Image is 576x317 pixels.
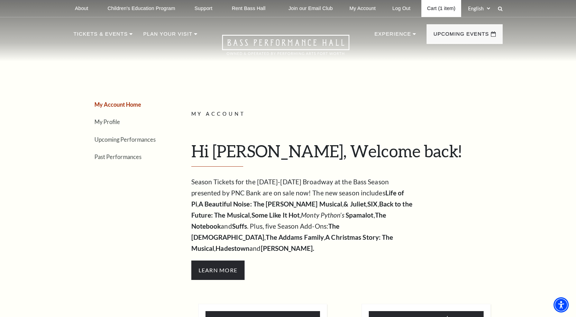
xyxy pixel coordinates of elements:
p: Plan Your Visit [143,30,192,42]
p: About [75,6,88,11]
h1: Hi [PERSON_NAME], Welcome back! [191,141,497,167]
strong: A Christmas Story: The Musical [191,233,393,252]
select: Select: [467,5,491,12]
strong: The [DEMOGRAPHIC_DATA] [191,222,340,241]
p: Support [194,6,212,11]
strong: Hadestown [216,244,249,252]
p: Rent Bass Hall [232,6,266,11]
strong: The Notebook [191,211,386,230]
strong: A Beautiful Noise: The [PERSON_NAME] Musical [199,200,342,208]
span: Learn More [191,261,245,280]
strong: Suffs [232,222,247,230]
strong: Back to the Future: The Musical [191,200,412,219]
a: Hamilton Learn More [191,266,245,274]
a: Open this option [197,35,374,61]
p: Children's Education Program [108,6,175,11]
p: Season Tickets for the [DATE]-[DATE] Broadway at the Bass Season presented by PNC Bank are on sal... [191,176,416,254]
strong: & Juliet [344,200,366,208]
p: Experience [374,30,411,42]
a: Past Performances [94,153,141,160]
strong: SIX [367,200,377,208]
strong: [PERSON_NAME]. [261,244,314,252]
p: Tickets & Events [74,30,128,42]
div: Accessibility Menu [554,297,569,312]
p: Upcoming Events [433,30,489,42]
strong: The Addams Family [266,233,324,241]
strong: Some Like It Hot [252,211,300,219]
a: Upcoming Performances [94,136,156,143]
a: My Account Home [94,101,141,108]
strong: Spamalot [346,211,374,219]
span: My Account [191,111,246,117]
em: Monty Python’s [301,211,344,219]
a: My Profile [94,118,120,125]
